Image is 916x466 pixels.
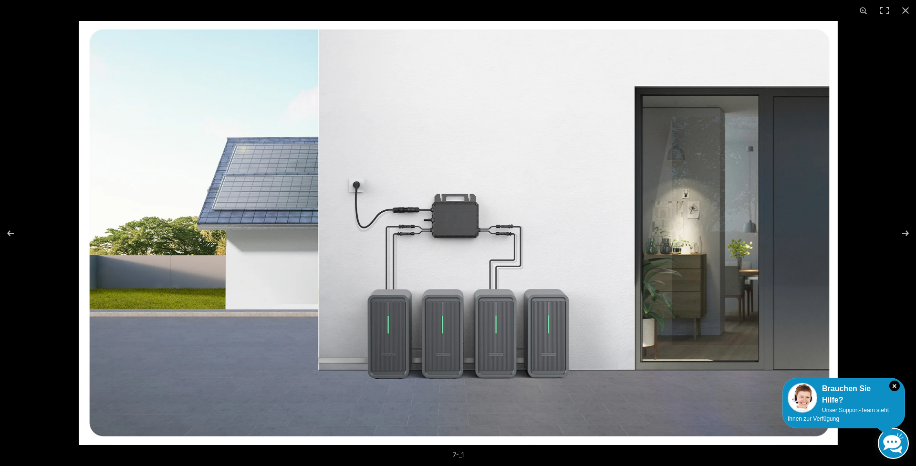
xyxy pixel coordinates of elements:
[358,445,558,464] div: 7-_1
[788,383,900,406] div: Brauchen Sie Hilfe?
[788,383,817,413] img: Customer service
[788,407,889,422] span: Unser Support-Team steht Ihnen zur Verfügung
[889,381,900,391] i: Schließen
[79,21,838,445] img: 7-_1.webp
